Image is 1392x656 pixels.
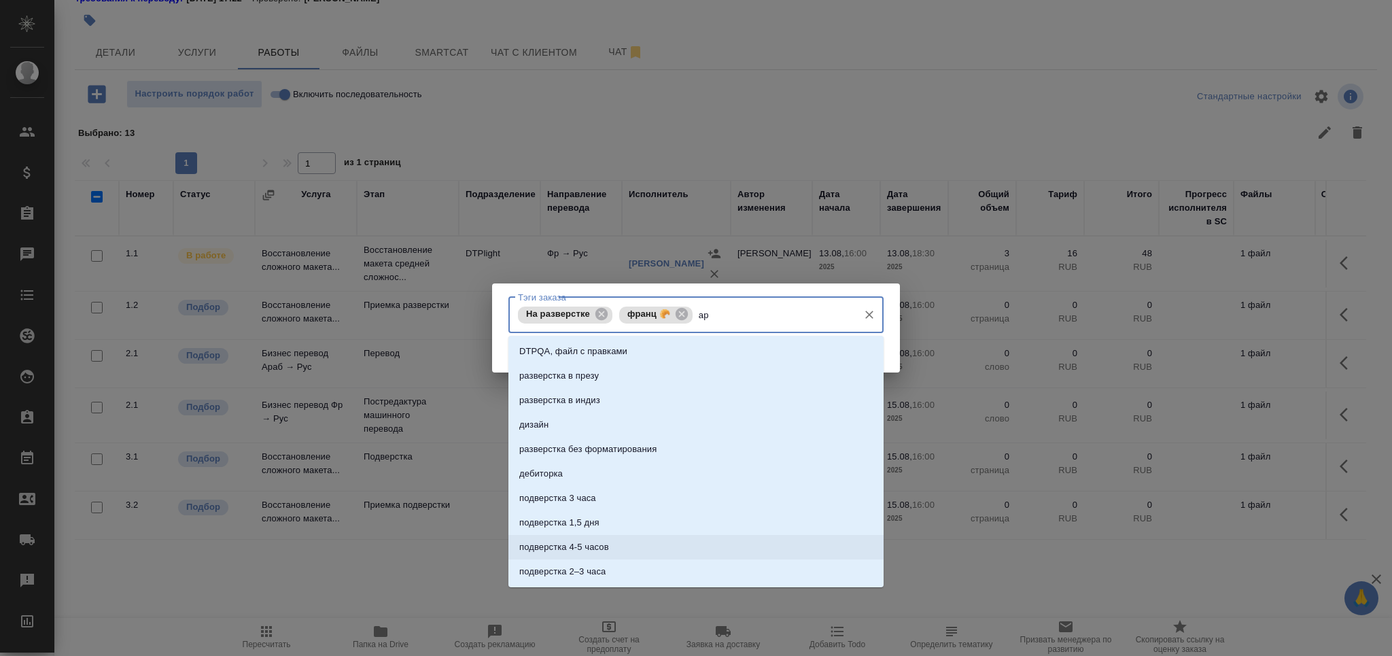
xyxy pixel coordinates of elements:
[518,307,612,324] div: На разверстке
[519,345,627,358] p: DTPQA, файл с правками
[519,491,596,505] p: подверстка 3 часа
[519,369,599,383] p: разверстка в презу
[860,305,879,324] button: Очистить
[519,443,657,456] p: разверстка без форматирования
[519,467,563,481] p: дебиторка
[519,516,599,530] p: подверстка 1,5 дня
[619,307,693,324] div: франц 🥐
[519,540,609,554] p: подверстка 4-5 часов
[518,309,598,319] span: На разверстке
[519,394,600,407] p: разверстка в индиз
[619,309,678,319] span: франц 🥐
[519,565,606,579] p: подверстка 2–3 часа
[519,418,549,432] p: дизайн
